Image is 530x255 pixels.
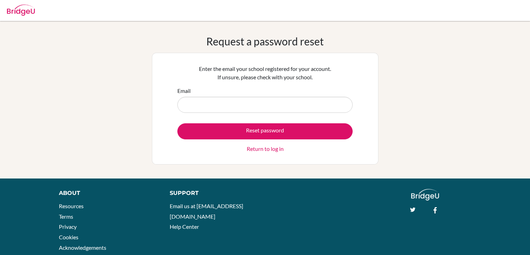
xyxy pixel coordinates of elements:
[59,244,106,251] a: Acknowledgements
[59,223,77,230] a: Privacy
[177,65,353,81] p: Enter the email your school registered for your account. If unsure, please check with your school.
[247,145,284,153] a: Return to log in
[59,213,73,220] a: Terms
[59,189,154,197] div: About
[170,223,199,230] a: Help Center
[411,189,439,201] img: logo_white@2x-f4f0deed5e89b7ecb1c2cc34c3e3d731f90f0f143d5ea2071677605dd97b5244.png
[59,203,84,209] a: Resources
[177,87,191,95] label: Email
[170,203,243,220] a: Email us at [EMAIL_ADDRESS][DOMAIN_NAME]
[206,35,324,48] h1: Request a password reset
[170,189,258,197] div: Support
[59,234,78,240] a: Cookies
[7,5,35,16] img: Bridge-U
[177,123,353,139] button: Reset password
